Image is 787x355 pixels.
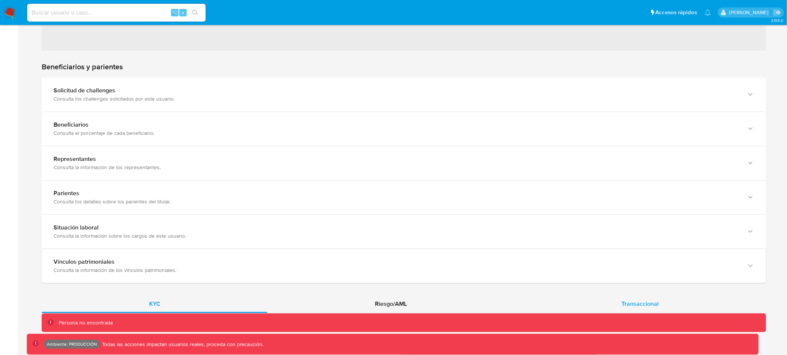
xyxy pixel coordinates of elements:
span: s [182,9,184,16]
span: ⌥ [172,9,177,16]
span: Riesgo/AML [375,300,407,308]
p: Ambiente: PRODUCCIÓN [47,343,97,346]
span: 3.155.0 [771,18,783,23]
p: Todas las acciones impactan usuarios reales, proceda con precaución. [100,341,264,348]
a: Salir [774,9,781,16]
p: yamil.zavala@mercadolibre.com [729,9,771,16]
a: Notificaciones [705,9,711,16]
button: search-icon [187,7,203,18]
span: Transaccional [621,300,659,308]
input: Buscar usuario o caso... [27,8,206,18]
span: Accesos rápidos [656,9,697,16]
span: KYC [149,300,160,308]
